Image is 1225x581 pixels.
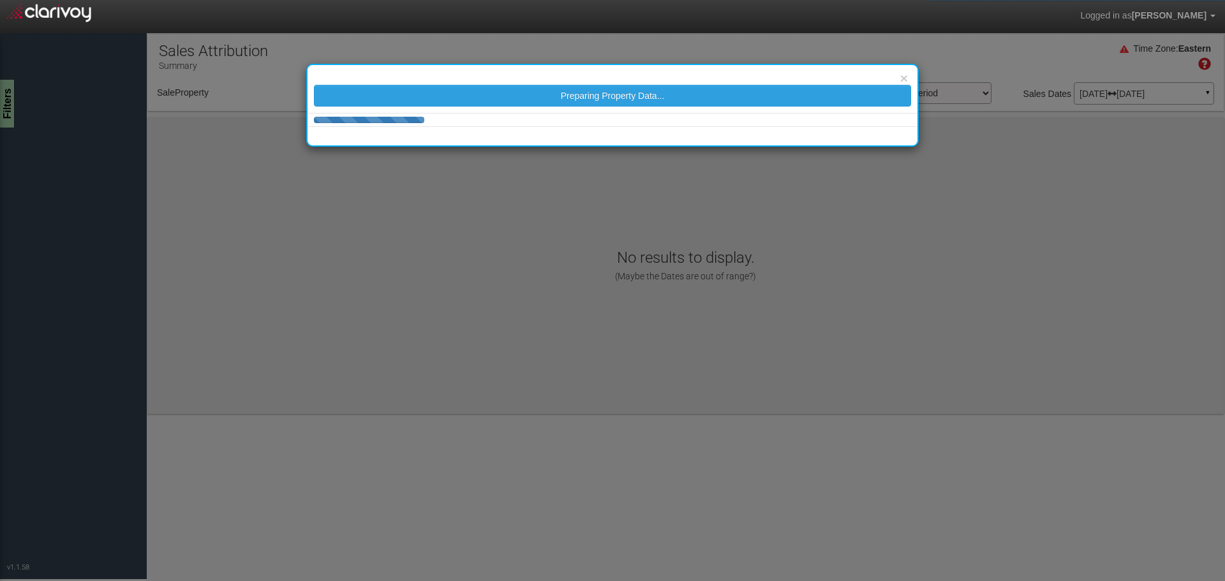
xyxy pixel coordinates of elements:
[900,71,908,85] button: ×
[1132,10,1206,20] span: [PERSON_NAME]
[561,91,665,101] span: Preparing Property Data...
[314,85,911,107] button: Preparing Property Data...
[1071,1,1225,31] a: Logged in as[PERSON_NAME]
[1080,10,1131,20] span: Logged in as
